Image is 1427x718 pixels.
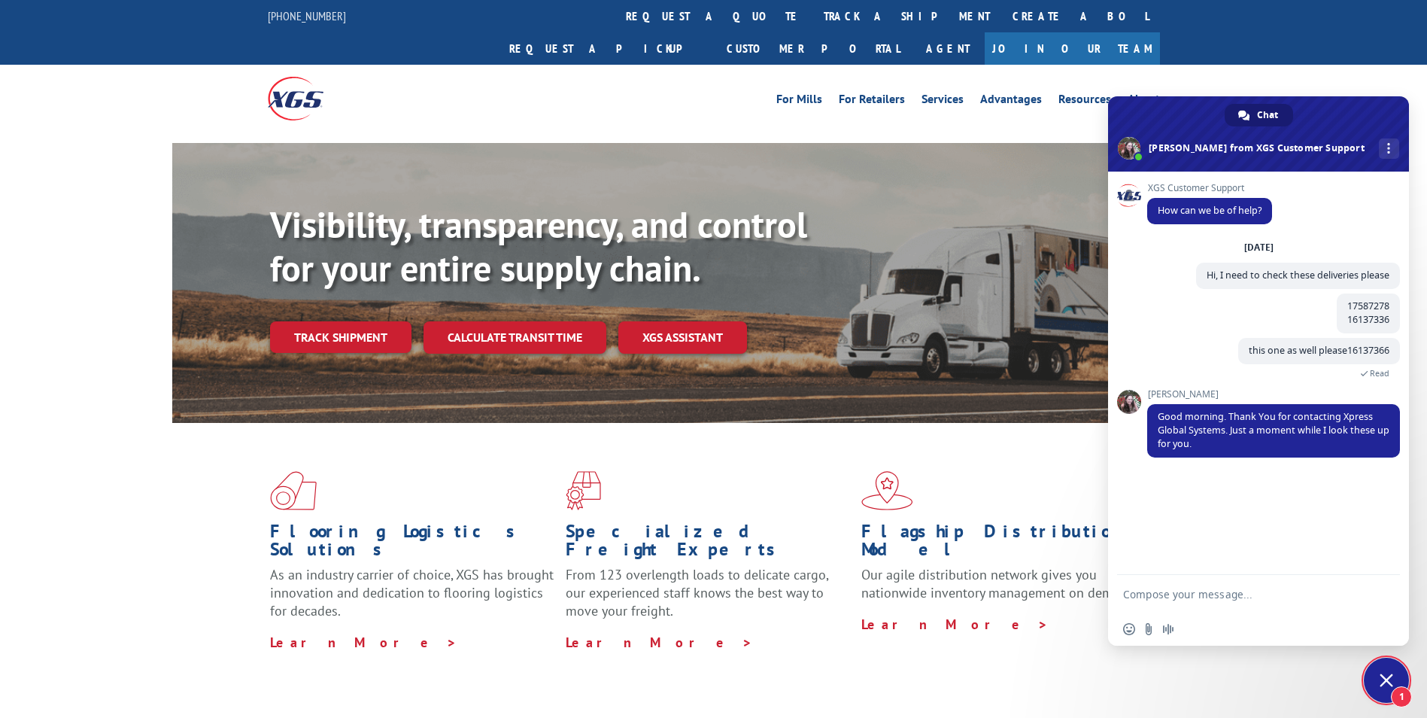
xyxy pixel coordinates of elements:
[270,566,554,619] span: As an industry carrier of choice, XGS has brought innovation and dedication to flooring logistics...
[1207,269,1389,281] span: Hi, I need to check these deliveries please
[498,32,715,65] a: Request a pickup
[861,471,913,510] img: xgs-icon-flagship-distribution-model-red
[424,321,606,354] a: Calculate transit time
[1162,623,1174,635] span: Audio message
[861,616,1049,633] a: Learn More >
[1123,588,1361,601] textarea: Compose your message...
[1347,300,1389,326] span: 17587278 16137336
[1147,183,1272,193] span: XGS Customer Support
[566,471,601,510] img: xgs-icon-focused-on-flooring-red
[270,634,457,651] a: Learn More >
[980,93,1042,110] a: Advantages
[921,93,964,110] a: Services
[1249,344,1389,357] span: this one as well please16137366
[1257,104,1278,126] span: Chat
[270,471,317,510] img: xgs-icon-total-supply-chain-intelligence-red
[618,321,747,354] a: XGS ASSISTANT
[839,93,905,110] a: For Retailers
[270,522,554,566] h1: Flooring Logistics Solutions
[985,32,1160,65] a: Join Our Team
[1364,658,1409,703] div: Close chat
[1244,243,1274,252] div: [DATE]
[270,201,807,291] b: Visibility, transparency, and control for your entire supply chain.
[861,522,1146,566] h1: Flagship Distribution Model
[1379,138,1399,159] div: More channels
[1391,686,1412,707] span: 1
[776,93,822,110] a: For Mills
[1225,104,1293,126] div: Chat
[566,522,850,566] h1: Specialized Freight Experts
[1143,623,1155,635] span: Send a file
[1147,389,1400,400] span: [PERSON_NAME]
[715,32,911,65] a: Customer Portal
[1123,623,1135,635] span: Insert an emoji
[1158,204,1262,217] span: How can we be of help?
[566,566,850,633] p: From 123 overlength loads to delicate cargo, our experienced staff knows the best way to move you...
[911,32,985,65] a: Agent
[270,321,411,353] a: Track shipment
[861,566,1138,601] span: Our agile distribution network gives you nationwide inventory management on demand.
[268,8,346,23] a: [PHONE_NUMBER]
[566,634,753,651] a: Learn More >
[1370,368,1389,379] span: Read
[1128,93,1160,110] a: About
[1158,410,1389,450] span: Good morning. Thank You for contacting Xpress Global Systems. Just a moment while I look these up...
[1058,93,1111,110] a: Resources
